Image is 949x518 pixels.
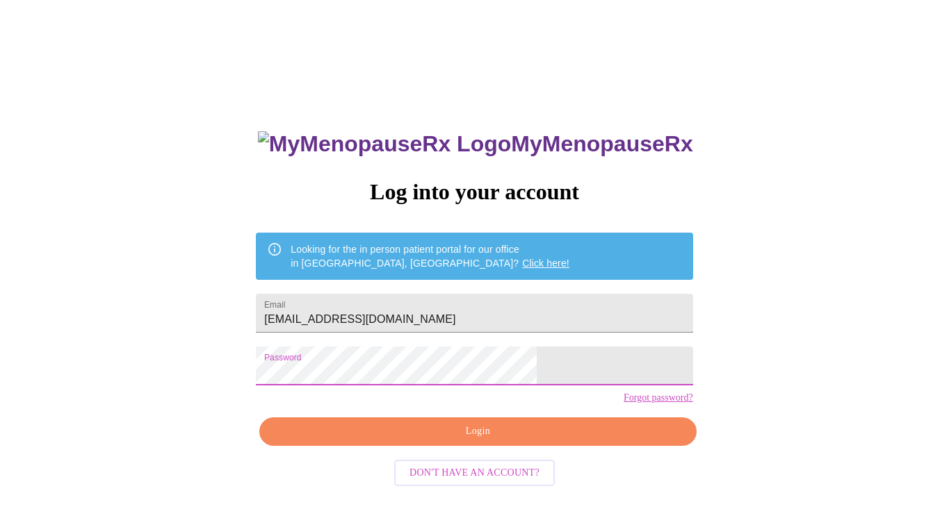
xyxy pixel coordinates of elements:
[258,131,693,157] h3: MyMenopauseRx
[394,460,555,487] button: Don't have an account?
[256,179,692,205] h3: Log into your account
[409,465,540,482] span: Don't have an account?
[259,417,696,446] button: Login
[522,258,569,269] a: Click here!
[624,392,693,403] a: Forgot password?
[291,237,569,276] div: Looking for the in person patient portal for our office in [GEOGRAPHIC_DATA], [GEOGRAPHIC_DATA]?
[275,423,680,440] span: Login
[391,466,558,478] a: Don't have an account?
[258,131,511,157] img: MyMenopauseRx Logo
